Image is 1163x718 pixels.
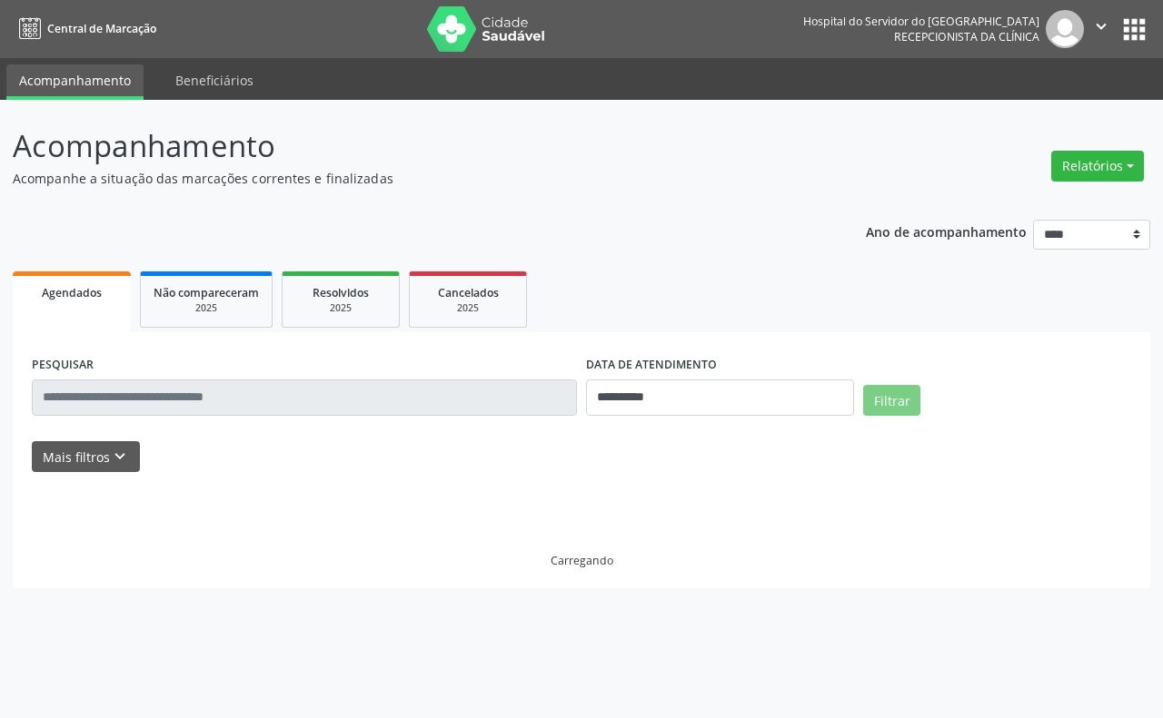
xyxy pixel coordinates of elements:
p: Acompanhamento [13,123,809,169]
span: Não compareceram [154,285,259,300]
button: Relatórios [1051,151,1144,182]
a: Central de Marcação [13,14,156,44]
button: apps [1118,14,1150,45]
button: Filtrar [863,385,920,416]
button: Mais filtroskeyboard_arrow_down [32,441,140,473]
p: Acompanhe a situação das marcações correntes e finalizadas [13,169,809,188]
span: Recepcionista da clínica [894,29,1039,44]
div: 2025 [295,301,386,315]
label: DATA DE ATENDIMENTO [586,351,717,379]
span: Resolvidos [313,285,369,300]
div: Carregando [551,553,613,568]
a: Acompanhamento [6,64,144,100]
span: Agendados [42,285,102,300]
button:  [1084,10,1118,48]
span: Cancelados [438,285,499,300]
div: 2025 [422,301,513,315]
p: Ano de acompanhamento [866,220,1027,242]
div: 2025 [154,301,259,315]
span: Central de Marcação [47,21,156,36]
a: Beneficiários [163,64,266,96]
i: keyboard_arrow_down [110,447,130,467]
div: Hospital do Servidor do [GEOGRAPHIC_DATA] [803,14,1039,29]
i:  [1091,16,1111,36]
label: PESQUISAR [32,351,94,379]
img: img [1046,10,1084,48]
